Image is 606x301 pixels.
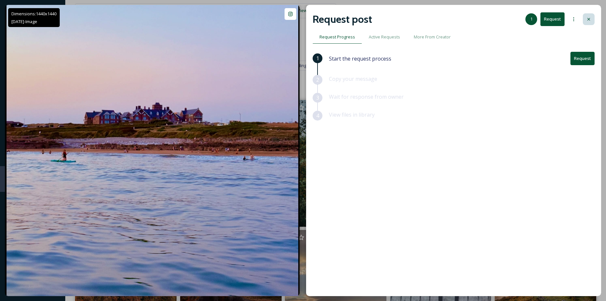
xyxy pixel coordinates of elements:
[540,12,565,26] button: Request
[316,94,319,102] span: 3
[11,19,37,24] span: [DATE] - Image
[329,75,377,82] span: Copy your message
[329,93,404,100] span: Wait for response from owner
[570,52,595,65] button: Request
[369,34,400,40] span: Active Requests
[530,16,533,22] span: 1
[7,5,298,296] img: Rest Bay radiance! 🌅 Golden sands, great surf, and sunsets that stop you in your tracks. Rest Bay...
[319,34,355,40] span: Request Progress
[316,112,319,120] span: 4
[414,34,451,40] span: More From Creator
[329,55,391,63] span: Start the request process
[313,11,372,27] h2: Request post
[11,11,56,17] span: Dimensions: 1440 x 1440
[316,76,319,84] span: 2
[329,111,375,118] span: View files in library
[316,54,319,62] span: 1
